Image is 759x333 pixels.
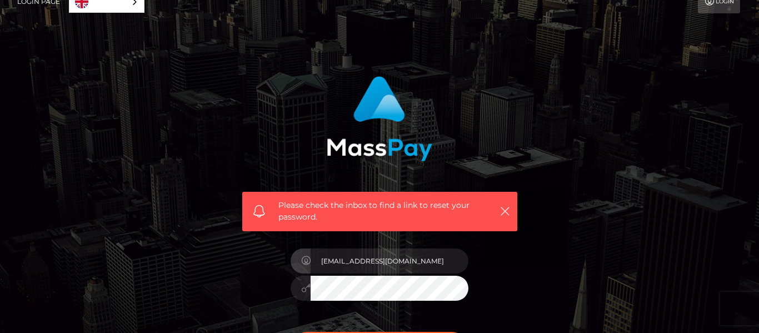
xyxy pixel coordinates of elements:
[278,200,481,223] span: Please check the inbox to find a link to reset your password.
[311,248,468,274] input: E-mail...
[327,76,432,161] img: MassPay Login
